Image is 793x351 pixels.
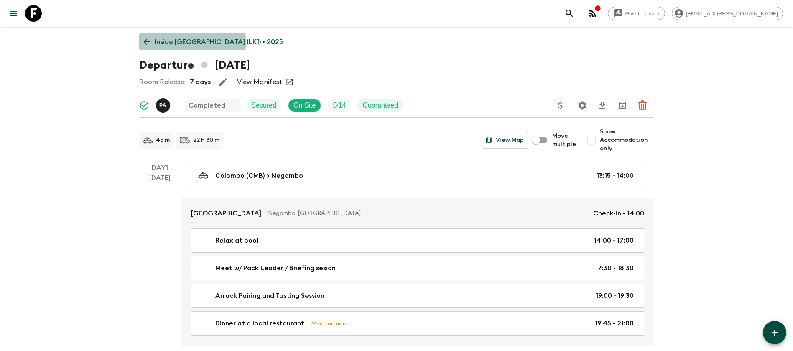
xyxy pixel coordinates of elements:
a: Dinner at a local restaurantMeal Included19:45 - 21:00 [191,311,644,336]
p: Day 1 [139,163,181,173]
a: [GEOGRAPHIC_DATA]Negombo, [GEOGRAPHIC_DATA]Check-in - 14:00 [181,198,654,228]
p: Check-in - 14:00 [593,208,644,218]
svg: Synced Successfully [139,100,149,110]
p: [GEOGRAPHIC_DATA] [191,208,261,218]
button: Download CSV [594,97,611,114]
span: Move multiple [552,132,576,149]
a: Arrack Pairing and Tasting Session19:00 - 19:30 [191,284,644,308]
p: On Site [293,100,316,110]
button: search adventures [561,5,578,22]
a: View Manifest [237,78,283,86]
p: Dinner at a local restaurant [215,318,304,328]
p: Arrack Pairing and Tasting Session [215,291,324,301]
h1: Departure [DATE] [139,57,250,74]
button: View Map [482,132,528,149]
button: Archive (Completed, Cancelled or Unsynced Departures only) [614,97,631,114]
button: Settings [574,97,591,114]
button: menu [5,5,22,22]
span: Prasad Adikari [156,101,172,108]
a: Meet w/ Pack Leader / Briefing sesion17:30 - 18:30 [191,256,644,280]
p: Negombo, [GEOGRAPHIC_DATA] [268,209,586,218]
p: 45 m [156,136,170,144]
div: On Site [288,99,321,112]
p: 19:00 - 19:30 [596,291,634,301]
p: Inside [GEOGRAPHIC_DATA] (LK1) • 2025 [155,37,283,47]
div: [DATE] [149,173,171,346]
p: 14:00 - 17:00 [594,236,634,246]
a: Relax at pool14:00 - 17:00 [191,228,644,253]
p: 19:45 - 21:00 [595,318,634,328]
button: Delete [634,97,651,114]
p: Room Release: [139,77,186,87]
span: Show Accommodation only [600,128,654,153]
p: 5 / 14 [333,100,346,110]
span: [EMAIL_ADDRESS][DOMAIN_NAME] [681,10,783,17]
a: Give feedback [608,7,665,20]
p: 22 h 30 m [193,136,219,144]
div: [EMAIL_ADDRESS][DOMAIN_NAME] [672,7,783,20]
p: Guaranteed [363,100,398,110]
p: Completed [189,100,225,110]
p: Colombo (CMB) > Negombo [215,171,303,181]
a: Inside [GEOGRAPHIC_DATA] (LK1) • 2025 [139,33,288,50]
p: Meal Included [311,319,350,328]
span: Give feedback [621,10,665,17]
p: Secured [252,100,277,110]
p: Relax at pool [215,236,258,246]
button: Update Price, Early Bird Discount and Costs [552,97,569,114]
p: Meet w/ Pack Leader / Briefing sesion [215,263,336,273]
p: 17:30 - 18:30 [595,263,634,273]
div: Secured [247,99,282,112]
div: Trip Fill [328,99,351,112]
a: Colombo (CMB) > Negombo13:15 - 14:00 [191,163,644,188]
p: 13:15 - 14:00 [597,171,634,181]
p: 7 days [190,77,211,87]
